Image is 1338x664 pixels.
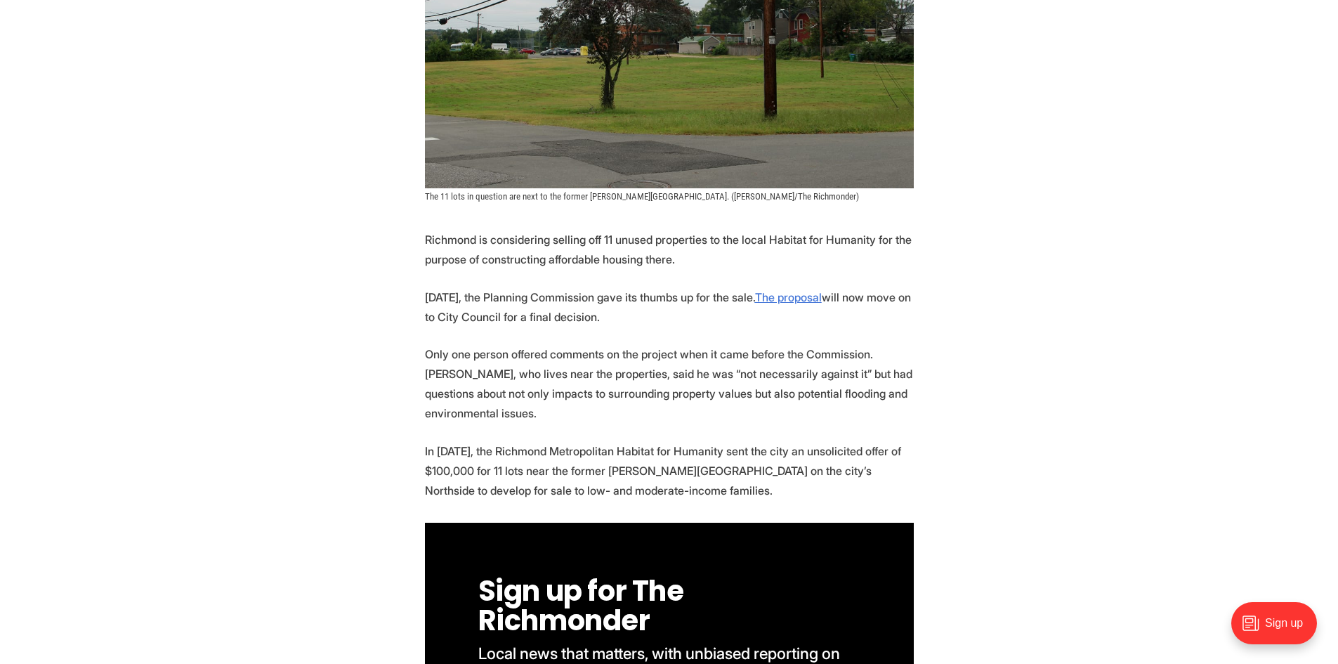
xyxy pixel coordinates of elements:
[755,290,822,304] a: The proposal
[425,441,914,500] p: In [DATE], the Richmond Metropolitan Habitat for Humanity sent the city an unsolicited offer of $...
[425,230,914,269] p: Richmond is considering selling off 11 unused properties to the local Habitat for Humanity for th...
[425,191,859,202] span: The 11 lots in question are next to the former [PERSON_NAME][GEOGRAPHIC_DATA]. ([PERSON_NAME]/The...
[425,344,914,423] p: Only one person offered comments on the project when it came before the Commission. [PERSON_NAME]...
[478,571,690,640] span: Sign up for The Richmonder
[1219,595,1338,664] iframe: portal-trigger
[425,287,914,327] p: [DATE], the Planning Commission gave its thumbs up for the sale. will now move on to City Council...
